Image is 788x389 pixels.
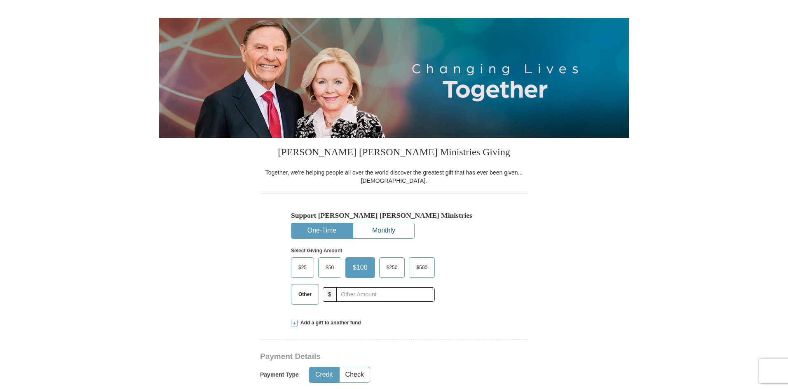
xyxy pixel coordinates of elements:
span: Add a gift to another fund [298,319,361,326]
span: Other [294,288,316,300]
button: Check [340,367,370,382]
input: Other Amount [336,287,435,302]
strong: Select Giving Amount [291,248,342,254]
span: $500 [412,261,432,274]
h3: Payment Details [260,352,470,361]
h5: Payment Type [260,371,299,378]
div: Together, we're helping people all over the world discover the greatest gift that has ever been g... [260,168,528,185]
span: $ [323,287,337,302]
span: $100 [349,261,372,274]
button: Monthly [353,223,414,238]
span: $250 [382,261,402,274]
span: $25 [294,261,311,274]
button: One-Time [291,223,352,238]
span: $50 [321,261,338,274]
h5: Support [PERSON_NAME] [PERSON_NAME] Ministries [291,211,497,220]
h3: [PERSON_NAME] [PERSON_NAME] Ministries Giving [260,138,528,168]
button: Credit [310,367,339,382]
